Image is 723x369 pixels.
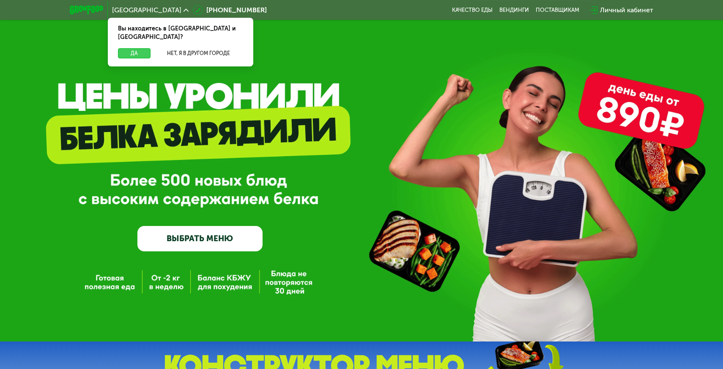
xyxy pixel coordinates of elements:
div: Вы находитесь в [GEOGRAPHIC_DATA] и [GEOGRAPHIC_DATA]? [108,18,253,48]
a: ВЫБРАТЬ МЕНЮ [137,226,263,251]
button: Нет, я в другом городе [154,48,243,58]
div: поставщикам [536,7,579,14]
a: Качество еды [452,7,493,14]
a: [PHONE_NUMBER] [193,5,267,15]
span: [GEOGRAPHIC_DATA] [112,7,181,14]
a: Вендинги [499,7,529,14]
div: Личный кабинет [600,5,653,15]
button: Да [118,48,151,58]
